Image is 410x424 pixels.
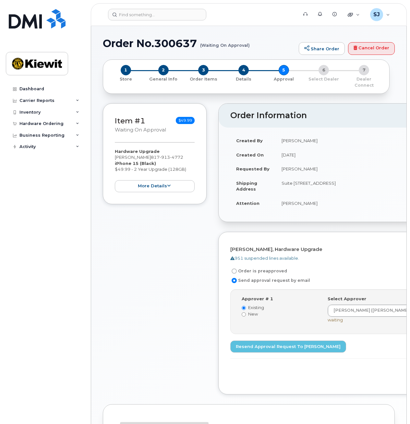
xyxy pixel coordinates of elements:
[242,311,318,317] label: New
[223,75,264,82] a: 4 Details
[151,155,183,160] span: 817
[348,42,395,55] a: Cancel Order
[160,155,170,160] span: 913
[242,305,318,311] label: Existing
[226,76,261,82] p: Details
[236,201,259,206] strong: Attention
[115,148,195,192] div: [PERSON_NAME] $49.99 - 2 Year Upgrade (128GB)
[236,138,263,143] strong: Created By
[143,75,184,82] a: 2 General Info
[115,161,156,166] strong: iPhone 15 (Black)
[238,65,249,75] span: 4
[198,65,209,75] span: 3
[108,75,143,82] a: 1 Store
[299,42,345,55] a: Share Order
[121,65,131,75] span: 1
[242,312,246,317] input: New
[115,180,195,192] button: more details
[236,166,270,171] strong: Requested By
[200,38,250,48] small: (Waiting On Approval)
[146,76,181,82] p: General Info
[230,341,346,353] a: Resend Approval Request to [PERSON_NAME]
[236,181,257,192] strong: Shipping Address
[236,152,264,157] strong: Created On
[176,117,195,124] span: $49.99
[103,38,295,49] h1: Order No.300637
[242,296,273,302] label: Approver # 1
[328,296,366,302] label: Select Approver
[115,116,145,125] a: Item #1
[183,75,223,82] a: 3 Order Items
[230,277,310,284] label: Send approval request by email
[328,317,343,322] span: waiting
[186,76,221,82] p: Order Items
[115,127,166,133] small: Waiting On Approval
[111,76,141,82] p: Store
[232,268,237,274] input: Order is preapproved
[158,65,169,75] span: 2
[170,155,183,160] span: 4772
[115,149,160,154] strong: Hardware Upgrade
[242,306,246,310] input: Existing
[230,267,287,275] label: Order is preapproved
[232,278,237,283] input: Send approval request by email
